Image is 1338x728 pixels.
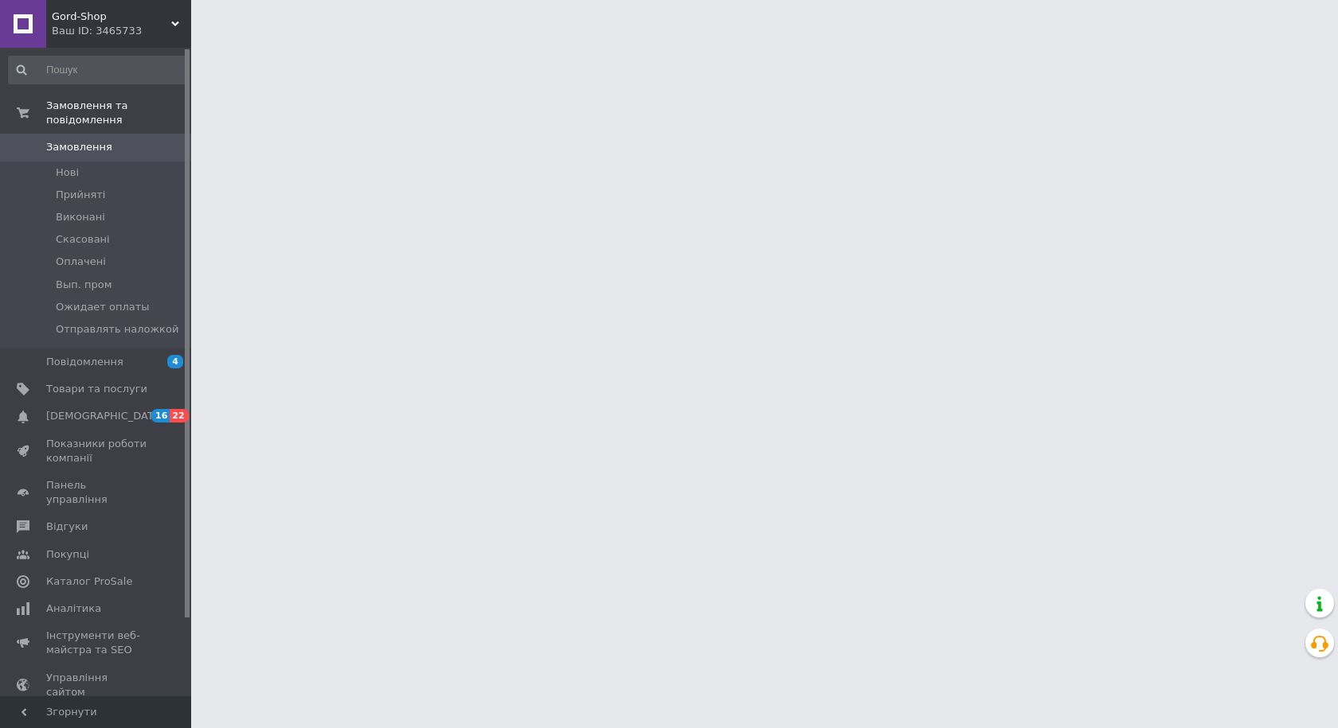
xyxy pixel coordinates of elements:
span: Повідомлення [46,355,123,369]
span: Товари та послуги [46,382,147,396]
span: Покупці [46,547,89,562]
div: Ваш ID: 3465733 [52,24,191,38]
span: Панель управління [46,478,147,507]
span: Отправлять наложкой [56,322,178,337]
span: Ожидает оплаты [56,300,150,314]
input: Пошук [8,56,188,84]
span: [DEMOGRAPHIC_DATA] [46,409,164,423]
span: Інструменти веб-майстра та SEO [46,629,147,657]
span: Прийняті [56,188,105,202]
span: Замовлення [46,140,112,154]
span: Оплачені [56,255,106,269]
span: Вып. пром [56,278,111,292]
span: Аналітика [46,601,101,616]
span: Нові [56,165,79,180]
span: Управління сайтом [46,671,147,699]
span: Відгуки [46,520,88,534]
span: 4 [167,355,183,368]
span: Виконані [56,210,105,224]
span: Замовлення та повідомлення [46,99,191,127]
span: 16 [151,409,170,422]
span: Скасовані [56,232,110,247]
span: 22 [170,409,188,422]
span: Показники роботи компанії [46,437,147,465]
span: Каталог ProSale [46,574,132,589]
span: Gord-Shop [52,10,171,24]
